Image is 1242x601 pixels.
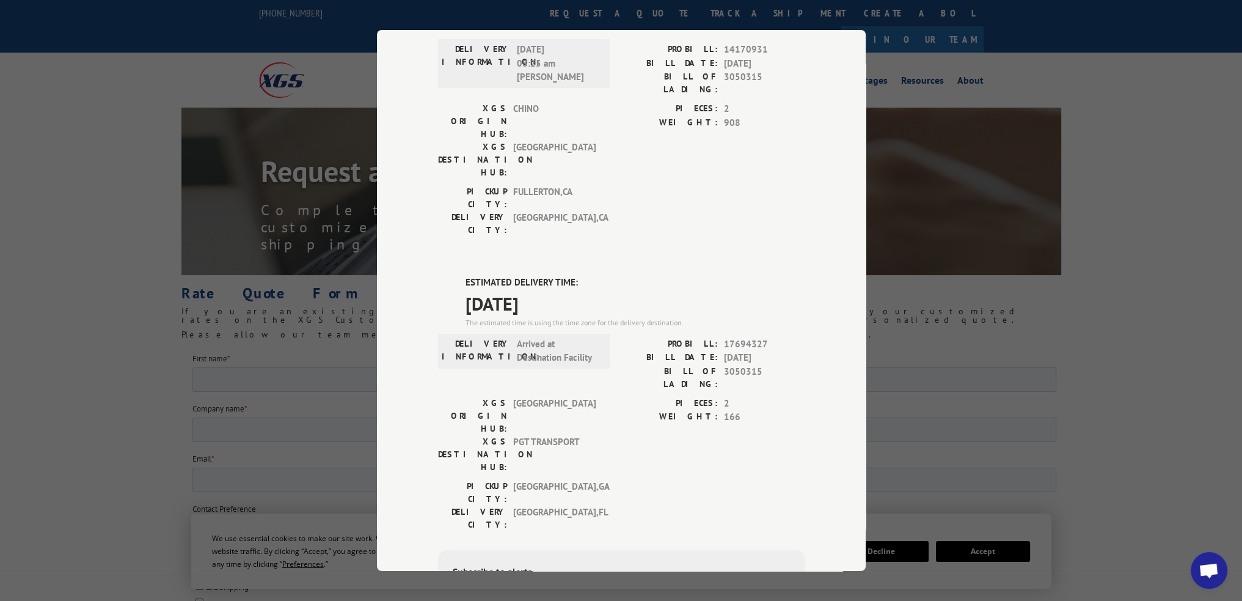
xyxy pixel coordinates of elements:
input: Buyer [3,361,11,369]
div: Open chat [1191,552,1227,589]
input: LTL, Truckload & Warehousing [3,411,11,419]
span: Arrived at Destination Facility [517,337,599,365]
span: [GEOGRAPHIC_DATA] , GA [513,480,596,506]
label: PICKUP CITY: [438,185,507,211]
span: Custom Cutting [14,312,65,322]
span: 2 [724,397,805,411]
label: DELIVERY INFORMATION: [442,43,511,84]
span: 14170931 [724,43,805,57]
span: Contact by Email [14,171,70,181]
span: LTL Shipping [14,229,56,240]
label: PICKUP CITY: [438,480,507,506]
span: Supply Chain Integration [14,295,96,306]
label: WEIGHT: [621,116,718,130]
div: Subscribe to alerts [453,564,790,582]
input: Expedited Shipping [3,262,11,270]
span: [GEOGRAPHIC_DATA] , FL [513,506,596,531]
span: LTL, Truckload & Warehousing [14,411,114,421]
span: Last name [434,1,469,11]
label: PROBILL: [621,337,718,352]
span: Drayage [14,427,42,438]
label: XGS DESTINATION HUB: [438,435,507,474]
span: [GEOGRAPHIC_DATA] , CA [513,211,596,237]
input: Enter your Zip or Postal Code [434,464,864,489]
label: DELIVERY INFORMATION: [442,337,511,365]
span: [DATE] 08:25 am [PERSON_NAME] [517,43,599,84]
span: [DATE] [724,351,805,365]
label: DELIVERY CITY: [438,211,507,237]
span: Pallet Building [14,328,64,339]
input: Truckload [3,246,11,254]
span: 2 [724,102,805,116]
span: [DATE] [466,290,805,317]
label: WEIGHT: [621,410,718,424]
span: [GEOGRAPHIC_DATA] [513,397,596,435]
span: 3050315 [724,70,805,96]
span: Contact by Phone [14,187,72,197]
span: Buyer [14,361,34,372]
input: Contact by Phone [3,187,11,195]
span: CHINO [513,102,596,141]
span: 3050315 [724,365,805,391]
span: Phone number [434,101,484,111]
label: BILL DATE: [621,57,718,71]
input: Supply Chain Integration [3,295,11,303]
label: XGS ORIGIN HUB: [438,102,507,141]
input: Pick and Pack Solutions [3,345,11,353]
label: XGS ORIGIN HUB: [438,397,507,435]
input: Drayage [3,427,11,435]
span: PGT TRANSPORT [513,435,596,474]
span: Truckload [14,246,46,256]
input: LTL Shipping [3,229,11,237]
input: Contact by Email [3,171,11,179]
input: Warehousing [3,279,11,287]
span: 17694327 [724,337,805,352]
input: Custom Cutting [3,312,11,320]
span: [DATE] [724,57,805,71]
div: The estimated time is using the time zone for the delivery destination. [466,317,805,328]
input: LTL & Warehousing [3,394,11,402]
label: ESTIMATED DELIVERY TIME: [466,276,805,290]
span: Warehousing [14,279,57,289]
span: Pick and Pack Solutions [14,345,92,355]
span: Total Operations [14,378,68,388]
span: [GEOGRAPHIC_DATA] [513,141,596,179]
label: XGS DESTINATION HUB: [438,141,507,179]
label: BILL DATE: [621,351,718,365]
label: BILL OF LADING: [621,70,718,96]
input: Total Operations [3,378,11,386]
label: PIECES: [621,397,718,411]
label: BILL OF LADING: [621,365,718,391]
span: FULLERTON , CA [513,185,596,211]
span: 908 [724,116,805,130]
span: Expedited Shipping [14,262,79,273]
input: Pallet Building [3,328,11,336]
label: PIECES: [621,102,718,116]
label: PROBILL: [621,43,718,57]
span: Account Number (if applicable) [434,51,539,61]
span: LTL & Warehousing [14,394,78,405]
label: DELIVERY CITY: [438,506,507,531]
span: Destination Zip Code [434,450,503,460]
span: 166 [724,410,805,424]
